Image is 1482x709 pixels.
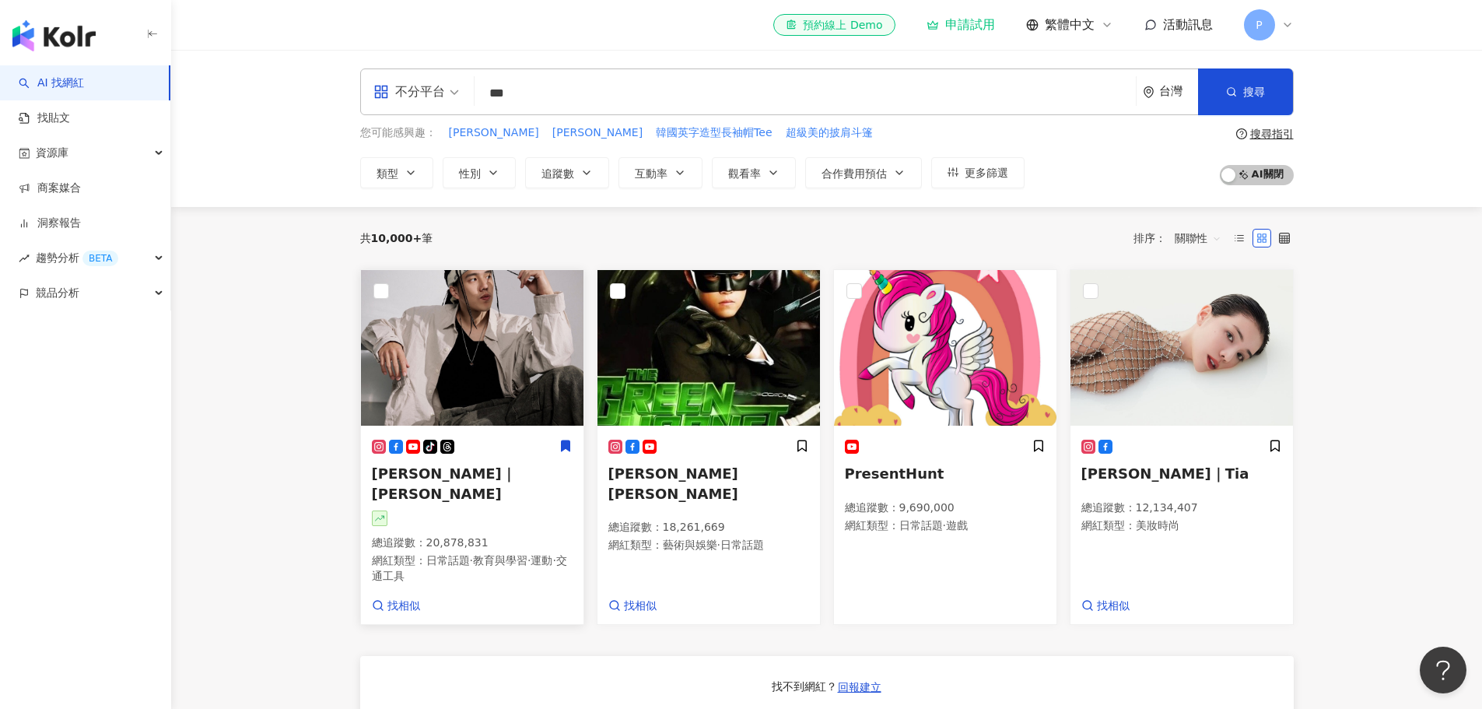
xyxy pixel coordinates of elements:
[655,125,773,142] button: 韓國英字造型長袖帽Tee
[449,125,539,141] span: [PERSON_NAME]
[541,167,574,180] span: 追蹤數
[360,157,433,188] button: 類型
[12,20,96,51] img: logo
[608,520,809,535] p: 總追蹤數 ： 18,261,669
[473,554,527,567] span: 教育與學習
[834,270,1056,426] img: KOL Avatar
[1256,16,1262,33] span: P
[443,157,516,188] button: 性別
[527,554,531,567] span: ·
[635,167,667,180] span: 互動率
[448,125,540,142] button: [PERSON_NAME]
[624,598,657,614] span: 找相似
[361,270,583,426] img: KOL Avatar
[372,553,573,584] p: 網紅類型 ：
[712,157,796,188] button: 觀看率
[459,167,481,180] span: 性別
[805,157,922,188] button: 合作費用預估
[845,465,944,482] span: PresentHunt
[773,14,895,36] a: 預約線上 Demo
[927,17,995,33] a: 申請試用
[19,75,84,91] a: searchAI 找網紅
[1097,598,1130,614] span: 找相似
[1133,226,1230,251] div: 排序：
[387,598,420,614] span: 找相似
[728,167,761,180] span: 觀看率
[1081,465,1249,482] span: [PERSON_NAME]｜Tia
[1070,269,1294,626] a: KOL Avatar[PERSON_NAME]｜Tia總追蹤數：12,134,407網紅類型：美妝時尚找相似
[19,253,30,264] span: rise
[899,519,943,532] span: 日常話題
[373,84,389,100] span: appstore
[1163,17,1213,32] span: 活動訊息
[597,269,821,626] a: KOL Avatar[PERSON_NAME] [PERSON_NAME]總追蹤數：18,261,669網紅類型：藝術與娛樂·日常話題找相似
[552,554,555,567] span: ·
[531,554,552,567] span: 運動
[772,679,837,695] div: 找不到網紅？
[786,17,882,33] div: 預約線上 Demo
[373,79,445,104] div: 不分平台
[360,125,436,141] span: 您可能感興趣：
[552,125,643,142] button: [PERSON_NAME]
[1070,270,1293,426] img: KOL Avatar
[1143,86,1154,98] span: environment
[837,675,882,700] button: 回報建立
[1236,128,1247,139] span: question-circle
[1081,500,1282,516] p: 總追蹤數 ： 12,134,407
[360,232,433,244] div: 共 筆
[931,157,1025,188] button: 更多篩選
[552,125,643,141] span: [PERSON_NAME]
[786,125,873,141] span: 超級美的披肩斗篷
[426,554,470,567] span: 日常話題
[965,167,1008,179] span: 更多篩選
[36,276,79,311] span: 競品分析
[371,232,422,244] span: 10,000+
[946,519,968,532] span: 遊戲
[845,518,1046,534] p: 網紅類型 ：
[822,167,887,180] span: 合作費用預估
[717,539,720,551] span: ·
[1136,519,1179,532] span: 美妝時尚
[1198,68,1293,115] button: 搜尋
[82,251,118,266] div: BETA
[943,519,946,532] span: ·
[608,465,738,501] span: [PERSON_NAME] [PERSON_NAME]
[372,465,516,501] span: [PERSON_NAME]｜[PERSON_NAME]
[618,157,702,188] button: 互動率
[785,125,874,142] button: 超級美的披肩斗篷
[19,216,81,231] a: 洞察報告
[1420,647,1466,693] iframe: Help Scout Beacon - Open
[372,598,420,614] a: 找相似
[1081,518,1282,534] p: 網紅類型 ：
[1159,85,1198,98] div: 台灣
[833,269,1057,626] a: KOL AvatarPresentHunt總追蹤數：9,690,000網紅類型：日常話題·遊戲
[36,135,68,170] span: 資源庫
[720,539,764,551] span: 日常話題
[597,270,820,426] img: KOL Avatar
[525,157,609,188] button: 追蹤數
[360,269,584,626] a: KOL Avatar[PERSON_NAME]｜[PERSON_NAME]總追蹤數：20,878,831網紅類型：日常話題·教育與學習·運動·交通工具找相似
[372,535,573,551] p: 總追蹤數 ： 20,878,831
[377,167,398,180] span: 類型
[656,125,772,141] span: 韓國英字造型長袖帽Tee
[372,554,567,582] span: 交通工具
[608,598,657,614] a: 找相似
[608,538,809,553] p: 網紅類型 ：
[19,181,81,196] a: 商案媒合
[838,681,881,693] span: 回報建立
[1250,128,1294,140] div: 搜尋指引
[1045,16,1095,33] span: 繁體中文
[19,111,70,126] a: 找貼文
[1243,86,1265,98] span: 搜尋
[663,539,717,551] span: 藝術與娛樂
[470,554,473,567] span: ·
[845,500,1046,516] p: 總追蹤數 ： 9,690,000
[1175,226,1221,251] span: 關聯性
[1081,598,1130,614] a: 找相似
[36,240,118,276] span: 趨勢分析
